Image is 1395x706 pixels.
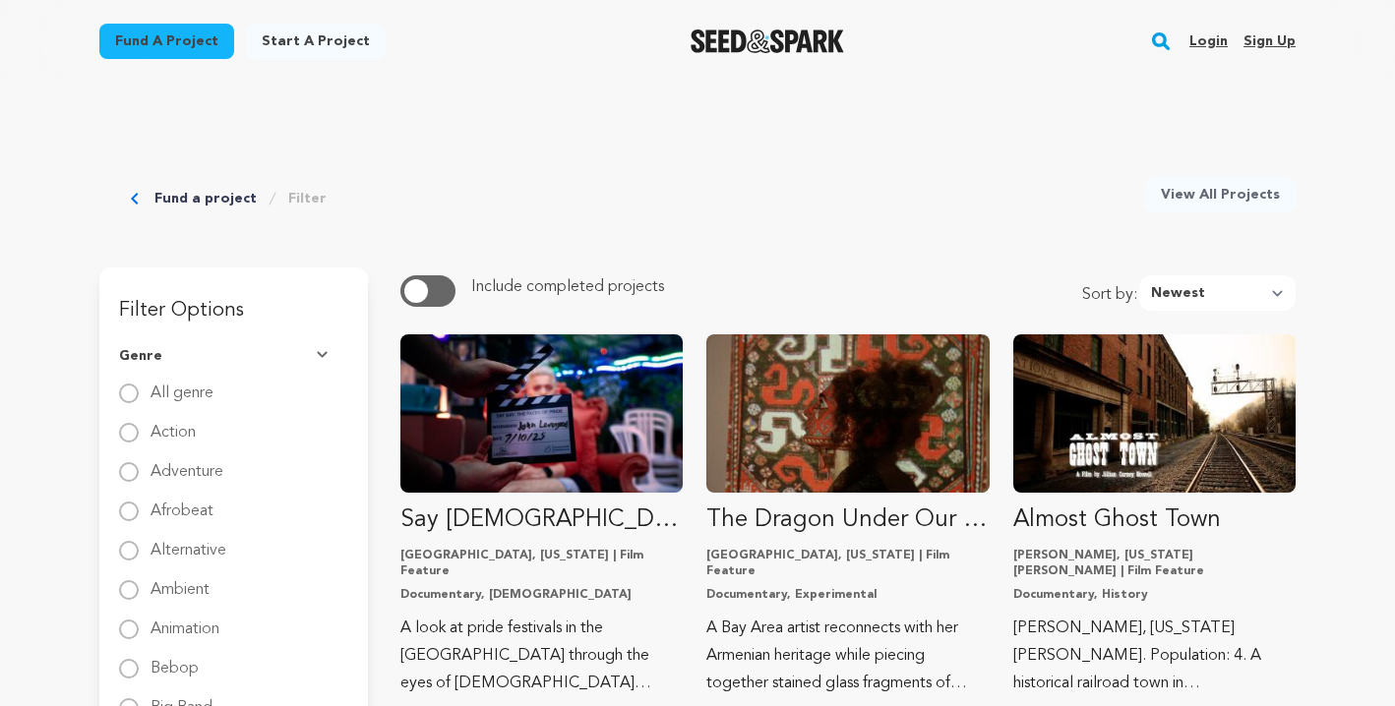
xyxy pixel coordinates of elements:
[119,330,348,382] button: Genre
[691,29,845,53] img: Seed&Spark Logo Dark Mode
[400,504,683,536] p: Say [DEMOGRAPHIC_DATA]: The Faces of Pride
[246,24,386,59] a: Start a project
[119,346,162,366] span: Genre
[400,548,683,579] p: [GEOGRAPHIC_DATA], [US_STATE] | Film Feature
[1013,334,1296,697] a: Fund Almost Ghost Town
[400,587,683,603] p: Documentary, [DEMOGRAPHIC_DATA]
[131,177,327,220] div: Breadcrumb
[1082,283,1140,311] span: Sort by:
[400,615,683,697] p: A look at pride festivals in the [GEOGRAPHIC_DATA] through the eyes of [DEMOGRAPHIC_DATA] recordi...
[151,409,196,441] label: Action
[706,334,989,697] a: Fund The Dragon Under Our Feet
[151,566,210,598] label: Ambient
[317,351,333,361] img: Seed&Spark Arrow Down Icon
[706,504,989,536] p: The Dragon Under Our Feet
[691,29,845,53] a: Seed&Spark Homepage
[1013,615,1296,697] p: [PERSON_NAME], [US_STATE][PERSON_NAME]. Population: 4. A historical railroad town in [GEOGRAPHIC_...
[1013,587,1296,603] p: Documentary, History
[151,370,213,401] label: All genre
[151,448,223,480] label: Adventure
[151,606,219,637] label: Animation
[706,548,989,579] p: [GEOGRAPHIC_DATA], [US_STATE] | Film Feature
[288,189,327,208] a: Filter
[706,587,989,603] p: Documentary, Experimental
[1013,504,1296,536] p: Almost Ghost Town
[1145,177,1296,212] a: View All Projects
[1243,26,1296,57] a: Sign up
[706,615,989,697] p: A Bay Area artist reconnects with her Armenian heritage while piecing together stained glass frag...
[400,334,683,697] a: Fund Say Gay: The Faces of Pride
[151,527,226,559] label: Alternative
[99,267,368,330] h3: Filter Options
[151,645,199,677] label: Bebop
[99,24,234,59] a: Fund a project
[1013,548,1296,579] p: [PERSON_NAME], [US_STATE][PERSON_NAME] | Film Feature
[151,488,213,519] label: Afrobeat
[471,279,664,295] span: Include completed projects
[1189,26,1228,57] a: Login
[154,189,257,208] a: Fund a project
